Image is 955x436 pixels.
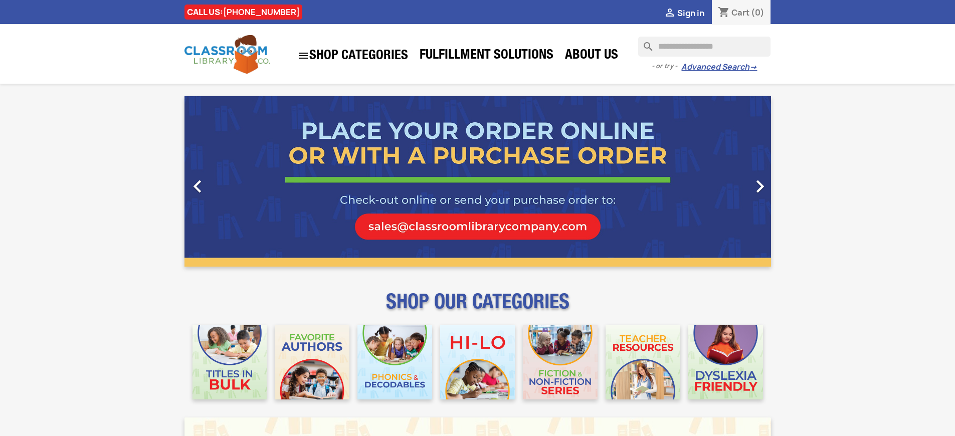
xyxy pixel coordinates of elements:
i: shopping_cart [718,7,730,19]
a: Fulfillment Solutions [415,46,558,66]
i: search [638,37,650,49]
i:  [297,50,309,62]
i:  [664,8,676,20]
a: Previous [184,96,273,267]
span: → [749,62,757,72]
img: Classroom Library Company [184,35,270,74]
input: Search [638,37,771,57]
ul: Carousel container [184,96,771,267]
img: CLC_HiLo_Mobile.jpg [440,325,515,399]
img: CLC_Phonics_And_Decodables_Mobile.jpg [357,325,432,399]
span: (0) [751,7,765,18]
img: CLC_Dyslexia_Mobile.jpg [688,325,763,399]
img: CLC_Teacher_Resources_Mobile.jpg [606,325,680,399]
p: SHOP OUR CATEGORIES [184,299,771,317]
i:  [747,174,773,199]
a: Next [683,96,771,267]
a: About Us [560,46,623,66]
img: CLC_Fiction_Nonfiction_Mobile.jpg [523,325,598,399]
a: Advanced Search→ [681,62,757,72]
a: SHOP CATEGORIES [292,45,413,67]
span: Sign in [677,8,704,19]
a: [PHONE_NUMBER] [223,7,300,18]
img: CLC_Favorite_Authors_Mobile.jpg [275,325,349,399]
i:  [185,174,210,199]
a:  Sign in [664,8,704,19]
img: CLC_Bulk_Mobile.jpg [193,325,267,399]
div: CALL US: [184,5,302,20]
span: Cart [731,7,749,18]
span: - or try - [652,61,681,71]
